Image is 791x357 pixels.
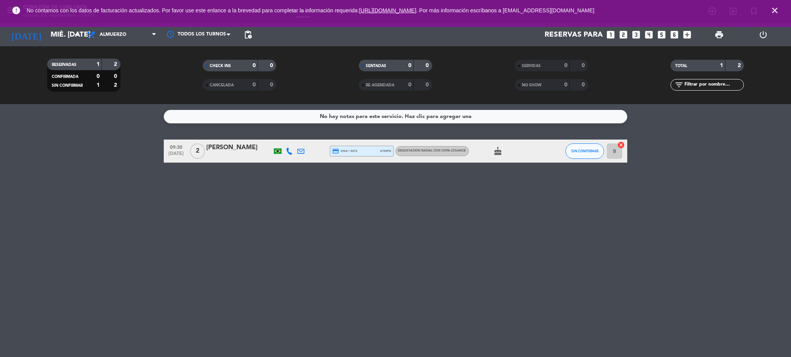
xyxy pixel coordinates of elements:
span: SIN CONFIRMAR [571,149,599,153]
span: 09:30 [166,142,186,151]
span: visa * 6072 [332,148,357,155]
i: looks_5 [657,30,667,40]
i: looks_6 [669,30,679,40]
i: credit_card [332,148,339,155]
strong: 0 [564,63,567,68]
i: arrow_drop_down [72,30,81,39]
strong: 2 [114,62,119,67]
button: SIN CONFIRMAR [565,143,604,159]
strong: 1 [97,83,100,88]
span: [DATE] [166,151,186,160]
i: looks_4 [644,30,654,40]
i: power_settings_new [759,30,768,39]
strong: 0 [582,82,586,88]
strong: 0 [408,82,411,88]
span: SIN CONFIRMAR [52,84,83,88]
strong: 1 [720,63,723,68]
span: SERVIDAS [522,64,541,68]
a: . Por más información escríbanos a [EMAIL_ADDRESS][DOMAIN_NAME] [416,7,594,13]
i: filter_list [674,80,684,89]
span: Reservas para [545,30,603,39]
span: SENTADAS [366,64,386,68]
strong: 0 [114,74,119,79]
div: [PERSON_NAME] [206,143,272,153]
i: close [770,6,779,15]
i: cancel [617,141,625,149]
i: add_box [682,30,692,40]
strong: 0 [426,63,430,68]
i: looks_one [606,30,616,40]
strong: 0 [270,63,275,68]
span: stripe [380,148,391,153]
span: RESERVADAS [52,63,76,67]
i: cake [493,147,502,156]
strong: 2 [114,83,119,88]
strong: 0 [253,63,256,68]
span: CHECK INS [210,64,231,68]
strong: 2 [738,63,742,68]
strong: 1 [97,62,100,67]
span: No contamos con los datos de facturación actualizados. Por favor use este enlance a la brevedad p... [27,7,594,13]
i: looks_3 [631,30,641,40]
span: NO SHOW [522,83,541,87]
span: CONFIRMADA [52,75,78,79]
i: [DATE] [6,26,47,43]
i: looks_two [618,30,628,40]
div: LOG OUT [741,23,785,46]
strong: 0 [270,82,275,88]
span: DEGUSTACION RADIAL CON COPA LOSANCE [398,149,466,152]
strong: 0 [426,82,430,88]
span: print [715,30,724,39]
strong: 0 [582,63,586,68]
strong: 0 [97,74,100,79]
span: RE AGENDADA [366,83,394,87]
span: TOTAL [675,64,687,68]
span: Almuerzo [100,32,126,37]
span: pending_actions [243,30,253,39]
strong: 0 [253,82,256,88]
strong: 0 [408,63,411,68]
i: error [12,6,21,15]
a: [URL][DOMAIN_NAME] [359,7,416,13]
div: No hay notas para este servicio. Haz clic para agregar una [320,112,472,121]
strong: 0 [564,82,567,88]
input: Filtrar por nombre... [684,81,743,89]
span: CANCELADA [210,83,234,87]
span: 2 [190,143,205,159]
